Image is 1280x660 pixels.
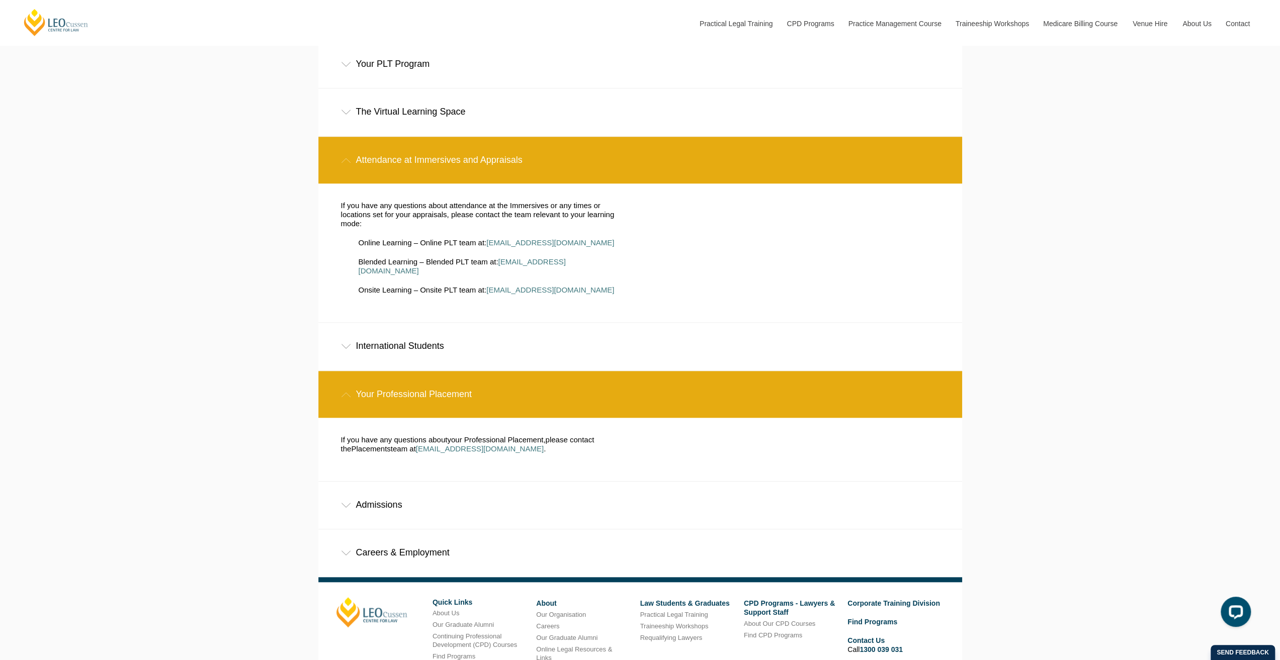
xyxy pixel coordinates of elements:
[847,636,885,644] a: Contact Us
[486,286,614,294] a: [EMAIL_ADDRESS][DOMAIN_NAME]
[433,621,494,628] a: Our Graduate Alumni
[318,482,962,528] div: Admissions
[847,599,940,607] a: Corporate Training Division
[416,444,544,453] a: [EMAIL_ADDRESS][DOMAIN_NAME]
[433,652,475,660] a: Find Programs
[341,435,594,453] span: please contact the
[860,645,903,653] a: 1300 039 031
[536,599,556,607] a: About
[318,529,962,576] div: Careers & Employment
[536,634,598,641] a: Our Graduate Alumni
[1218,2,1257,45] a: Contact
[779,2,840,45] a: CPD Programs
[23,8,90,37] a: [PERSON_NAME] Centre for Law
[544,444,546,453] span: .
[359,286,487,294] span: Onsite Learning – Onsite PLT team at:
[640,634,702,641] a: Requalifying Lawyers
[744,599,835,616] a: CPD Programs - Lawyers & Support Staff
[847,634,944,655] li: Call
[536,622,559,630] a: Careers
[318,41,962,87] div: Your PLT Program
[640,622,708,630] a: Traineeship Workshops
[359,257,566,275] a: [EMAIL_ADDRESS][DOMAIN_NAME]
[692,2,780,45] a: Practical Legal Training
[433,632,517,648] a: Continuing Professional Development (CPD) Courses
[1213,593,1255,635] iframe: LiveChat chat widget
[318,371,962,418] div: Your Professional Placement
[433,599,529,606] h6: Quick Links
[359,238,487,247] span: Online Learning – Online PLT team at:
[543,435,545,444] span: ,
[640,599,729,607] a: Law Students & Graduates
[318,88,962,135] div: The Virtual Learning Space
[948,2,1036,45] a: Traineeship Workshops
[351,444,390,453] span: Placements
[433,609,459,617] a: About Us
[744,631,802,639] a: Find CPD Programs
[447,435,543,444] span: your Professional Placement
[318,323,962,369] div: International Students
[391,444,393,453] span: t
[847,618,897,626] a: Find Programs
[536,611,586,618] a: Our Organisation
[1036,2,1125,45] a: Medicare Billing Course
[393,444,416,453] span: eam at
[744,620,815,627] a: About Our CPD Courses
[359,257,498,266] span: Blended Learning – Blended PLT team at:
[1125,2,1175,45] a: Venue Hire
[318,137,962,183] div: Attendance at Immersives and Appraisals
[640,611,708,618] a: Practical Legal Training
[341,201,615,228] span: If you have any questions about attendance at the Immersives or any times or locations set for yo...
[341,435,448,444] span: If you have any questions about
[841,2,948,45] a: Practice Management Course
[1175,2,1218,45] a: About Us
[486,238,614,247] a: [EMAIL_ADDRESS][DOMAIN_NAME]
[336,597,407,627] a: [PERSON_NAME]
